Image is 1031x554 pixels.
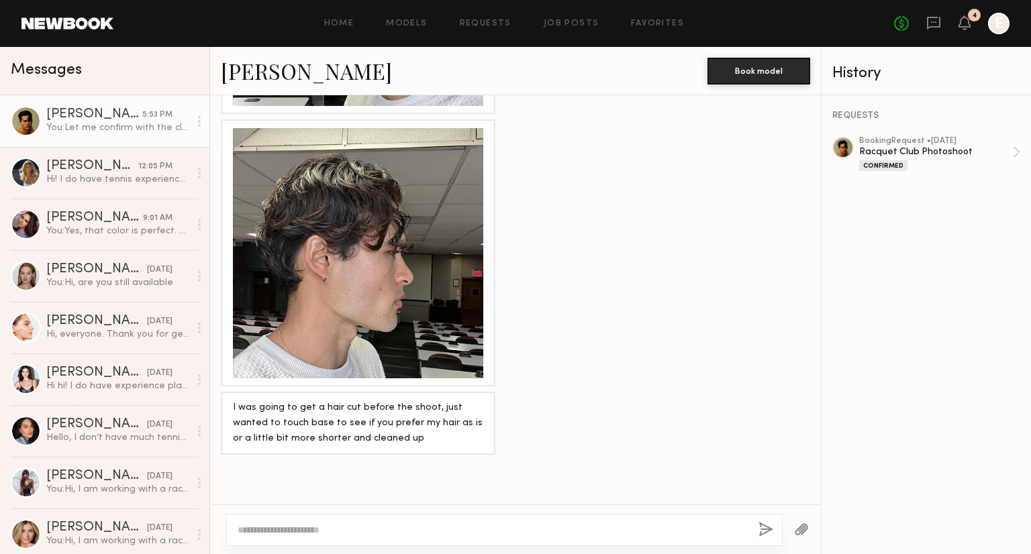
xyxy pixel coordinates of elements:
a: Book model [707,64,810,76]
a: bookingRequest •[DATE]Racquet Club PhotoshootConfirmed [859,137,1020,171]
a: Home [324,19,354,28]
div: 9:01 AM [143,212,173,225]
div: [PERSON_NAME] [46,315,147,328]
a: Requests [460,19,511,28]
a: Favorites [631,19,684,28]
div: REQUESTS [832,111,1020,121]
div: [DATE] [147,315,173,328]
div: Hello, I don’t have much tennis experience but I am available. What is the rate? [46,431,189,444]
div: 5:53 PM [142,109,173,121]
div: [PERSON_NAME] [46,108,142,121]
div: You: Hi, I am working with a racquet club in [GEOGRAPHIC_DATA], [GEOGRAPHIC_DATA] on a lifestyle ... [46,535,189,547]
div: Confirmed [859,160,907,171]
div: [DATE] [147,522,173,535]
div: [PERSON_NAME] [46,418,147,431]
div: [PERSON_NAME] [46,263,147,276]
div: You: Hi, I am working with a racquet club in [GEOGRAPHIC_DATA], [GEOGRAPHIC_DATA] on a lifestyle ... [46,483,189,496]
a: E [988,13,1010,34]
div: 12:05 PM [138,160,173,173]
div: [PERSON_NAME] [46,160,138,173]
div: 4 [972,12,977,19]
div: Hi, everyone. Thank you for getting in touch and my apologies for the slight delay! I’d love to w... [46,328,189,341]
span: Messages [11,62,82,78]
div: You: Let me confirm with the client and let you know [DATE] if thats okay [46,121,189,134]
div: Hi! I do have tennis experience but unfortunately I am unavailable that day! [46,173,189,186]
div: [DATE] [147,367,173,380]
div: [PERSON_NAME] [46,521,147,535]
div: You: Yes, that color is perfect. Address is [STREET_ADDRESS]. Hair/Makeup will begin at 7am. Than... [46,225,189,237]
a: Models [386,19,427,28]
a: [PERSON_NAME] [221,56,392,85]
div: [PERSON_NAME] [46,211,143,225]
a: Job Posts [544,19,599,28]
div: Hi hi! I do have experience playing paddle and tennis. Yes I am available for this day [46,380,189,392]
div: [DATE] [147,470,173,483]
div: [DATE] [147,419,173,431]
div: Racquet Club Photoshoot [859,146,1012,158]
div: [PERSON_NAME] [46,366,147,380]
div: History [832,66,1020,81]
button: Book model [707,58,810,85]
div: I was going to get a hair cut before the shoot, just wanted to touch base to see if you prefer my... [233,400,483,447]
div: [DATE] [147,264,173,276]
div: [PERSON_NAME] [46,469,147,483]
div: You: Hi, are you still available [46,276,189,289]
div: booking Request • [DATE] [859,137,1012,146]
